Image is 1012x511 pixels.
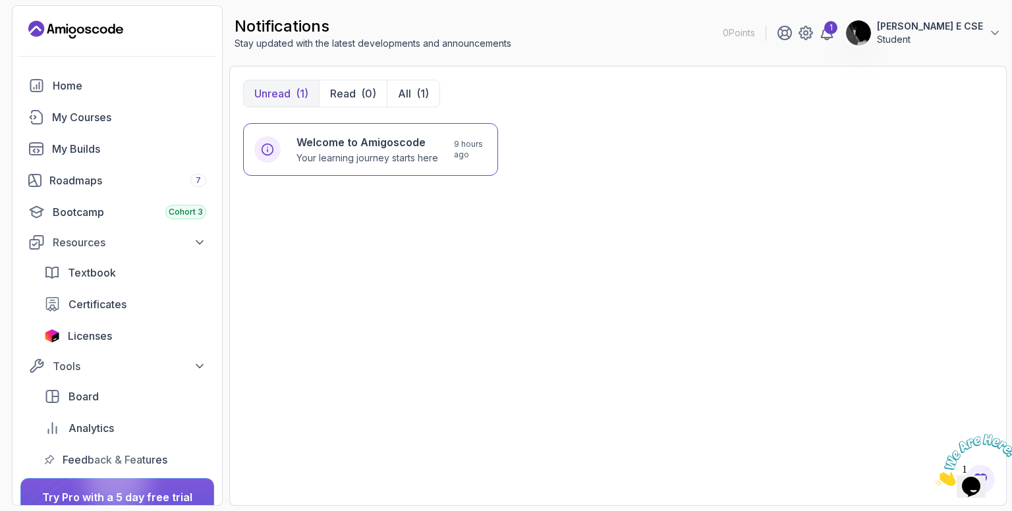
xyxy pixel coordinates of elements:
[416,86,429,101] div: (1)
[53,234,206,250] div: Resources
[330,86,356,101] p: Read
[846,20,871,45] img: user profile image
[387,80,439,107] button: All(1)
[319,80,387,107] button: Read(0)
[69,296,126,312] span: Certificates
[36,259,214,286] a: textbook
[52,109,206,125] div: My Courses
[44,329,60,342] img: jetbrains icon
[68,265,116,281] span: Textbook
[169,207,203,217] span: Cohort 3
[36,446,214,473] a: feedback
[63,452,167,468] span: Feedback & Features
[244,80,319,107] button: Unread(1)
[454,139,487,160] p: 9 hours ago
[20,72,214,99] a: home
[20,199,214,225] a: bootcamp
[20,230,214,254] button: Resources
[361,86,376,101] div: (0)
[845,20,1001,46] button: user profile image[PERSON_NAME] E CSEStudent
[235,37,511,50] p: Stay updated with the latest developments and announcements
[877,33,983,46] p: Student
[296,86,308,101] div: (1)
[20,167,214,194] a: roadmaps
[69,420,114,436] span: Analytics
[20,354,214,378] button: Tools
[930,429,1012,491] iframe: chat widget
[52,141,206,157] div: My Builds
[53,204,206,220] div: Bootcamp
[28,19,123,40] a: Landing page
[398,86,411,101] p: All
[68,328,112,344] span: Licenses
[877,20,983,33] p: [PERSON_NAME] E CSE
[36,323,214,349] a: licenses
[5,5,11,16] span: 1
[53,78,206,94] div: Home
[254,86,291,101] p: Unread
[723,26,755,40] p: 0 Points
[49,173,206,188] div: Roadmaps
[819,25,835,41] a: 1
[69,389,99,404] span: Board
[36,291,214,317] a: certificates
[36,383,214,410] a: board
[824,21,837,34] div: 1
[20,104,214,130] a: courses
[196,175,201,186] span: 7
[20,136,214,162] a: builds
[53,358,206,374] div: Tools
[36,415,214,441] a: analytics
[296,151,438,165] p: Your learning journey starts here
[235,16,511,37] h2: notifications
[5,5,87,57] img: Chat attention grabber
[296,134,438,150] h6: Welcome to Amigoscode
